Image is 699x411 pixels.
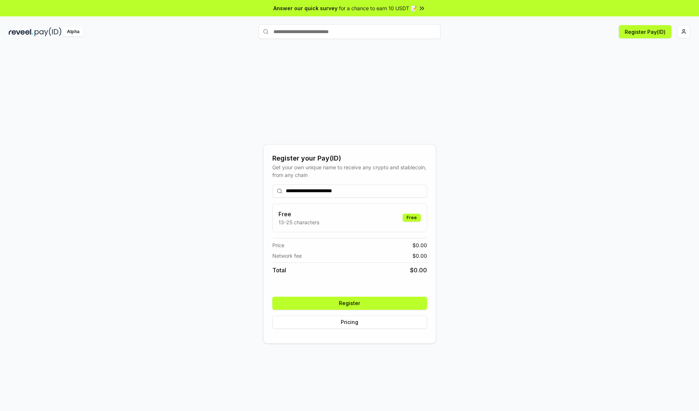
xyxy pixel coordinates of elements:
[272,266,286,274] span: Total
[63,27,83,36] div: Alpha
[619,25,671,38] button: Register Pay(ID)
[412,252,427,260] span: $ 0.00
[272,153,427,163] div: Register your Pay(ID)
[35,27,62,36] img: pay_id
[9,27,33,36] img: reveel_dark
[279,210,319,218] h3: Free
[272,252,302,260] span: Network fee
[410,266,427,274] span: $ 0.00
[272,316,427,329] button: Pricing
[279,218,319,226] p: 13-25 characters
[273,4,337,12] span: Answer our quick survey
[272,163,427,179] div: Get your own unique name to receive any crypto and stablecoin, from any chain
[403,214,421,222] div: Free
[272,297,427,310] button: Register
[272,241,284,249] span: Price
[412,241,427,249] span: $ 0.00
[339,4,417,12] span: for a chance to earn 10 USDT 📝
